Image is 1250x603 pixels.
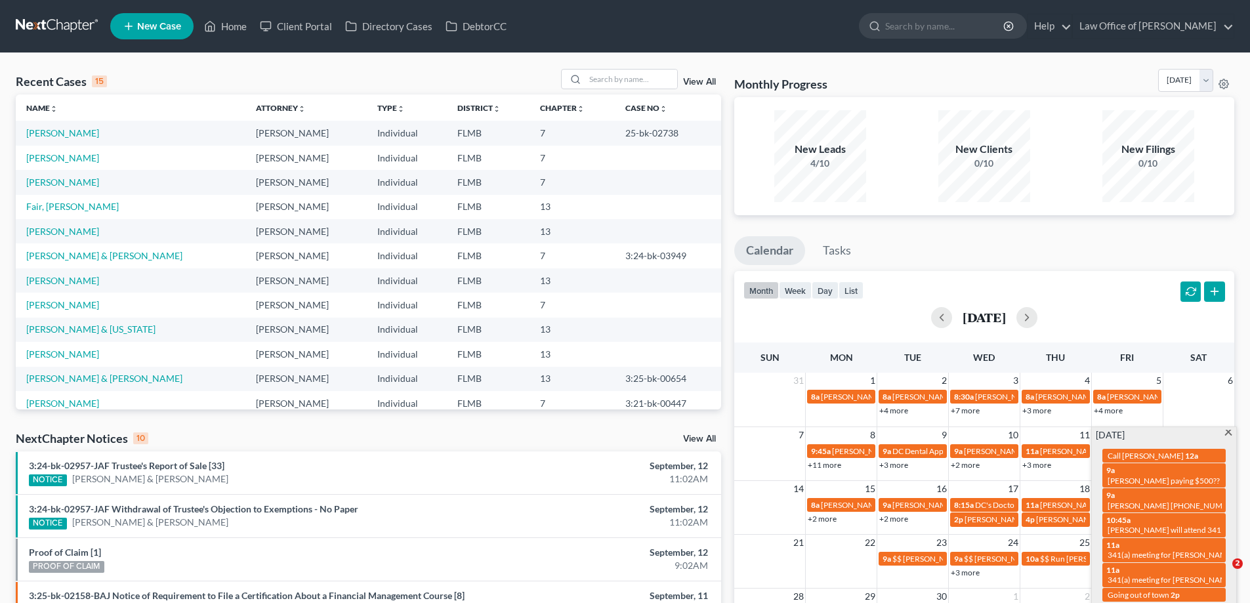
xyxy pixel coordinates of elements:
td: FLMB [447,219,530,243]
button: week [779,281,812,299]
td: FLMB [447,121,530,145]
a: Calendar [734,236,805,265]
span: 11a [1026,446,1039,456]
a: Client Portal [253,14,339,38]
td: [PERSON_NAME] [245,243,367,268]
td: [PERSON_NAME] [245,268,367,293]
a: [PERSON_NAME] [26,127,99,138]
span: 3 [1012,373,1020,388]
td: 7 [530,121,615,145]
span: [PERSON_NAME] [1040,500,1102,510]
div: NOTICE [29,474,67,486]
div: 15 [92,75,107,87]
td: 13 [530,318,615,342]
td: Individual [367,195,447,219]
td: Individual [367,146,447,170]
span: 9a [1106,490,1115,500]
td: 13 [530,342,615,366]
td: [PERSON_NAME] [245,170,367,194]
input: Search by name... [585,70,677,89]
span: [PERSON_NAME] [PHONE_NUMBER] [1035,392,1168,402]
span: Sat [1190,352,1207,363]
div: 0/10 [938,157,1030,170]
span: 5 [1155,373,1163,388]
a: +2 more [951,460,980,470]
td: 3:24-bk-03949 [615,243,721,268]
div: Recent Cases [16,73,107,89]
span: [PERSON_NAME] & [PERSON_NAME] [964,446,1095,456]
a: Proof of Claim [1] [29,547,101,558]
span: 9a [883,446,891,456]
a: +3 more [1022,460,1051,470]
span: 8a [811,500,820,510]
td: Individual [367,342,447,366]
div: 9:02AM [490,559,708,572]
span: Wed [973,352,995,363]
a: [PERSON_NAME] [26,177,99,188]
div: 11:02AM [490,516,708,529]
span: 16 [935,481,948,497]
span: 9a [883,500,891,510]
a: Case Nounfold_more [625,103,667,113]
span: 10:45a [1106,515,1131,525]
a: +3 more [1022,405,1051,415]
a: Fair, [PERSON_NAME] [26,201,119,212]
button: list [839,281,864,299]
span: 8a [883,392,891,402]
td: 13 [530,219,615,243]
td: 3:21-bk-00447 [615,391,721,415]
span: 8a [1097,392,1106,402]
span: 23 [935,535,948,551]
div: September, 12 [490,546,708,559]
span: 22 [864,535,877,551]
span: 6 [1226,373,1234,388]
a: [PERSON_NAME] & [PERSON_NAME] [72,516,228,529]
a: [PERSON_NAME] [26,348,99,360]
td: FLMB [447,367,530,391]
span: 341(a) meeting for [PERSON_NAME] [1108,575,1234,585]
span: 8 [869,427,877,443]
div: 10 [133,432,148,444]
td: FLMB [447,243,530,268]
td: [PERSON_NAME] [245,219,367,243]
a: Tasks [811,236,863,265]
a: Typeunfold_more [377,103,405,113]
div: 0/10 [1102,157,1194,170]
span: New Case [137,22,181,31]
span: Call [PERSON_NAME] [1108,451,1184,461]
td: 7 [530,146,615,170]
td: FLMB [447,195,530,219]
span: Going out of town [1108,590,1169,600]
span: 9a [954,446,963,456]
span: $$ [PERSON_NAME] last payment? [892,554,1012,564]
td: FLMB [447,170,530,194]
a: 3:25-bk-02158-BAJ Notice of Requirement to File a Certification About a Financial Management Cour... [29,590,465,601]
button: day [812,281,839,299]
td: [PERSON_NAME] [245,318,367,342]
td: 25-bk-02738 [615,121,721,145]
i: unfold_more [659,105,667,113]
td: Individual [367,391,447,415]
button: month [743,281,779,299]
a: View All [683,434,716,444]
span: 8:15a [954,500,974,510]
td: Individual [367,243,447,268]
td: 3:25-bk-00654 [615,367,721,391]
span: 24 [1007,535,1020,551]
span: 11a [1106,565,1119,575]
span: 4p [1026,514,1035,524]
span: [PERSON_NAME] & [PERSON_NAME] [PHONE_NUMBER] [975,392,1177,402]
a: [PERSON_NAME] [26,398,99,409]
a: Directory Cases [339,14,439,38]
i: unfold_more [577,105,585,113]
span: 17 [1007,481,1020,497]
td: [PERSON_NAME] [245,367,367,391]
span: 18 [1078,481,1091,497]
div: PROOF OF CLAIM [29,561,104,573]
a: View All [683,77,716,87]
span: [PERSON_NAME] [PHONE_NUMBER] [821,500,953,510]
span: 9a [883,554,891,564]
td: [PERSON_NAME] [245,293,367,317]
td: Individual [367,268,447,293]
td: 7 [530,391,615,415]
